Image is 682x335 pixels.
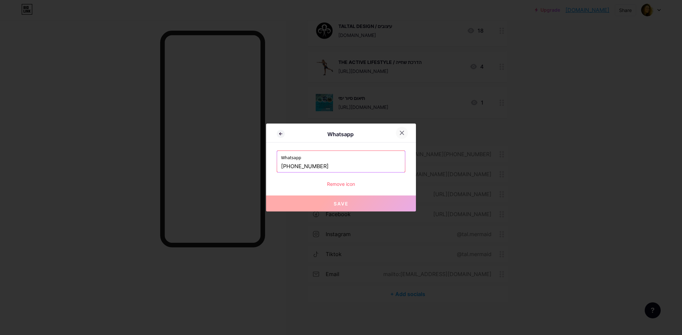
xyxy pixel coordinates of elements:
[281,151,401,161] label: Whatsapp
[266,195,416,211] button: Save
[281,161,401,172] input: +00000000000 (WhatsApp)
[285,130,396,138] div: Whatsapp
[277,180,405,187] div: Remove icon
[334,201,349,206] span: Save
